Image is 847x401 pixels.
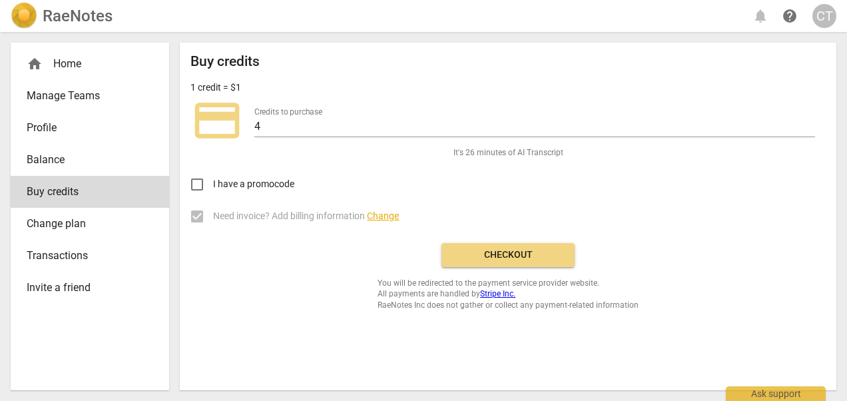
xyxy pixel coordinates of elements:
span: It's 26 minutes of AI Transcript [453,147,563,159]
span: Invite a friend [27,280,142,296]
a: Balance [11,144,169,176]
span: help [782,8,798,24]
a: Stripe Inc. [480,289,515,298]
h2: RaeNotes [43,7,113,25]
div: Home [27,56,142,72]
a: Help [778,4,802,28]
a: LogoRaeNotes [11,3,113,29]
button: Checkout [441,243,575,267]
a: Change plan [11,208,169,240]
span: Transactions [27,248,142,264]
a: Transactions [11,240,169,272]
span: Checkout [452,248,564,262]
span: Change [367,210,399,221]
div: Home [11,48,169,80]
span: You will be redirected to the payment service provider website. All payments are handled by RaeNo... [378,278,639,311]
label: Credits to purchase [254,108,322,116]
div: Ask support [726,386,826,401]
span: home [27,56,43,72]
span: Need invoice? Add billing information [213,209,399,223]
p: 1 credit = $1 [190,81,241,95]
span: I have a promocode [213,177,294,191]
span: Buy credits [27,184,142,200]
span: Manage Teams [27,88,142,104]
span: Change plan [27,216,142,232]
span: Profile [27,120,142,136]
img: Logo [11,3,37,29]
h2: Buy credits [190,53,260,70]
a: Invite a friend [11,272,169,304]
span: credit_card [190,94,244,147]
a: Profile [11,112,169,144]
a: Buy credits [11,176,169,208]
span: Balance [27,152,142,168]
a: Manage Teams [11,80,169,112]
button: CT [812,4,836,28]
